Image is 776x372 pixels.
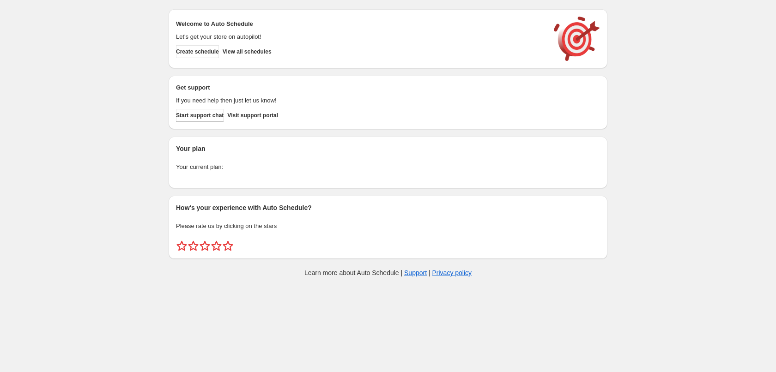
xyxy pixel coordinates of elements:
[227,109,278,122] a: Visit support portal
[176,48,219,55] span: Create schedule
[304,268,472,277] p: Learn more about Auto Schedule | |
[223,48,272,55] span: View all schedules
[176,45,219,58] button: Create schedule
[176,109,224,122] a: Start support chat
[227,112,278,119] span: Visit support portal
[404,269,427,276] a: Support
[176,83,545,92] h2: Get support
[176,32,545,42] p: Let's get your store on autopilot!
[176,203,600,212] h2: How's your experience with Auto Schedule?
[176,112,224,119] span: Start support chat
[176,222,600,231] p: Please rate us by clicking on the stars
[176,162,600,172] p: Your current plan:
[176,144,600,153] h2: Your plan
[432,269,472,276] a: Privacy policy
[223,45,272,58] button: View all schedules
[176,19,545,29] h2: Welcome to Auto Schedule
[176,96,545,105] p: If you need help then just let us know!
